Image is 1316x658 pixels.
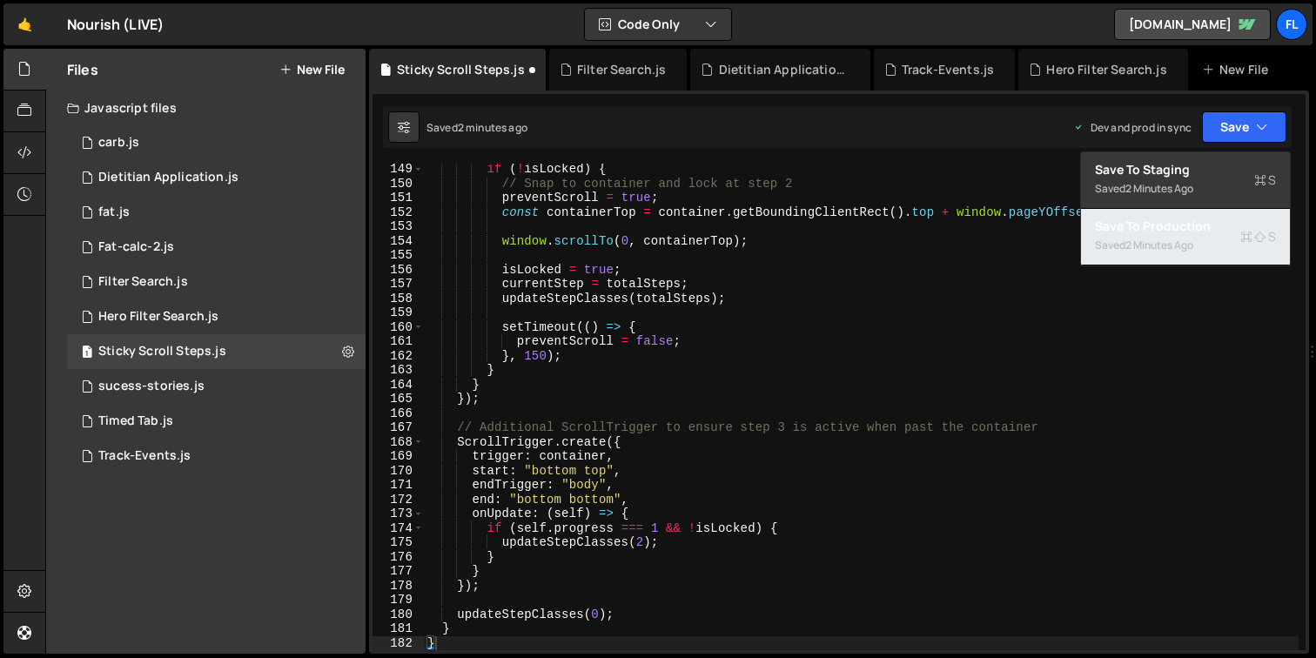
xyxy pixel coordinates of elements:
div: Sticky Scroll Steps.js [397,61,525,78]
div: Track-Events.js [902,61,994,78]
div: 171 [373,478,424,493]
div: 173 [373,507,424,521]
div: 2 minutes ago [1125,238,1193,252]
div: 175 [373,535,424,550]
div: Filter Search.js [577,61,667,78]
div: 7002/45930.js [67,160,366,195]
div: 163 [373,363,424,378]
div: 181 [373,621,424,636]
div: Save to Production [1095,218,1276,235]
div: 149 [373,162,424,177]
div: 167 [373,420,424,435]
div: 166 [373,406,424,421]
div: 2 minutes ago [1125,181,1193,196]
div: 158 [373,292,424,306]
div: 7002/24097.js [67,369,366,404]
div: 160 [373,320,424,335]
div: 2 minutes ago [458,120,527,135]
div: 174 [373,521,424,536]
div: 161 [373,334,424,349]
div: 178 [373,579,424,594]
button: Save to ProductionS Saved2 minutes ago [1081,209,1290,265]
div: 7002/15633.js [67,125,366,160]
div: Sticky Scroll Steps.js [98,344,226,359]
div: Hero Filter Search.js [1046,61,1166,78]
div: 153 [373,219,424,234]
div: 152 [373,205,424,220]
div: Hero Filter Search.js [98,309,218,325]
div: 150 [373,177,424,191]
button: Save [1202,111,1286,143]
div: 7002/13525.js [67,265,366,299]
div: 162 [373,349,424,364]
a: [DOMAIN_NAME] [1114,9,1271,40]
div: Dev and prod in sync [1073,120,1192,135]
div: Track-Events.js [98,448,191,464]
div: 170 [373,464,424,479]
span: S [1254,171,1276,189]
span: 1 [82,346,92,360]
div: Dietitian Application.js [719,61,849,78]
button: New File [279,63,345,77]
div: 164 [373,378,424,393]
span: S [1240,228,1276,245]
div: 155 [373,248,424,263]
div: 159 [373,305,424,320]
div: 169 [373,449,424,464]
h2: Files [67,60,98,79]
div: carb.js [98,135,139,151]
div: Save to Staging [1095,161,1276,178]
div: 7002/36051.js [67,439,366,473]
div: 177 [373,564,424,579]
div: 172 [373,493,424,507]
div: 7002/25847.js [67,404,366,439]
div: 7002/47773.js [67,334,366,369]
div: sucess-stories.js [98,379,205,394]
div: Timed Tab.js [98,413,173,429]
div: 165 [373,392,424,406]
div: Javascript files [46,91,366,125]
div: Saved [1095,235,1276,256]
button: Code Only [585,9,731,40]
div: 157 [373,277,424,292]
div: 179 [373,593,424,608]
div: Nourish (LIVE) [67,14,164,35]
div: 182 [373,636,424,651]
div: New File [1202,61,1275,78]
a: 🤙 [3,3,46,45]
div: Dietitian Application.js [98,170,238,185]
div: fat.js [98,205,130,220]
div: Saved [426,120,527,135]
div: 154 [373,234,424,249]
a: Fl [1276,9,1307,40]
div: 180 [373,608,424,622]
div: 168 [373,435,424,450]
div: Filter Search.js [98,274,188,290]
div: 7002/44314.js [67,299,366,334]
div: 156 [373,263,424,278]
div: Fat-calc-2.js [98,239,174,255]
div: 7002/15634.js [67,230,366,265]
div: Saved [1095,178,1276,199]
div: 7002/15615.js [67,195,366,230]
div: 176 [373,550,424,565]
button: Save to StagingS Saved2 minutes ago [1081,152,1290,209]
div: 151 [373,191,424,205]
